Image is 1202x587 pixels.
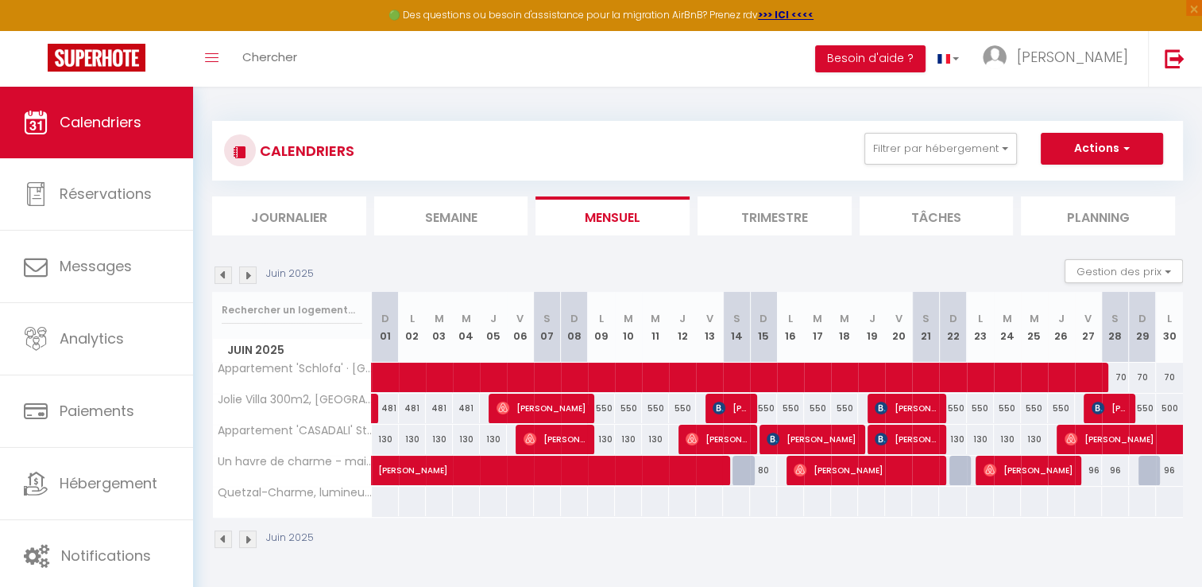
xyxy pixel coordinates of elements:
abbr: S [733,311,740,326]
th: 25 [1021,292,1048,363]
abbr: L [1167,311,1172,326]
th: 06 [507,292,534,363]
span: Hébergement [60,473,157,493]
div: 550 [831,394,858,423]
th: 27 [1075,292,1102,363]
img: ... [983,45,1007,69]
div: 550 [615,394,642,423]
div: 550 [1129,394,1156,423]
div: 130 [426,425,453,454]
div: 550 [750,394,777,423]
div: 550 [642,394,669,423]
th: 05 [480,292,507,363]
div: 130 [967,425,994,454]
th: 21 [912,292,939,363]
div: 96 [1102,456,1129,485]
span: Juin 2025 [213,339,371,362]
img: Super Booking [48,44,145,72]
span: [PERSON_NAME] [794,455,937,485]
span: [PERSON_NAME] [524,424,586,454]
abbr: J [1058,311,1065,326]
span: Appartement 'CASADALI' Strasbourg · Appartement [GEOGRAPHIC_DATA], [GEOGRAPHIC_DATA] [215,425,374,437]
th: 26 [1048,292,1075,363]
p: Juin 2025 [266,266,314,282]
th: 11 [642,292,669,363]
li: Journalier [212,196,366,235]
a: [PERSON_NAME] [372,456,399,486]
h3: CALENDRIERS [256,133,354,169]
span: Analytics [60,328,124,348]
abbr: V [706,311,713,326]
th: 07 [534,292,561,363]
a: >>> ICI <<<< [758,8,814,21]
div: 130 [615,425,642,454]
li: Trimestre [698,196,852,235]
th: 04 [453,292,480,363]
th: 20 [885,292,912,363]
div: 550 [994,394,1021,423]
th: 13 [696,292,723,363]
button: Actions [1041,133,1163,165]
img: logout [1165,49,1185,68]
th: 14 [723,292,750,363]
div: 550 [777,394,804,423]
abbr: D [570,311,578,326]
div: 130 [372,425,399,454]
li: Tâches [860,196,1014,235]
span: [PERSON_NAME] [497,393,586,423]
div: 130 [399,425,426,454]
p: Juin 2025 [266,531,314,546]
abbr: L [978,311,983,326]
span: Chercher [242,49,297,65]
div: 130 [642,425,669,454]
div: 481 [426,394,453,423]
div: 550 [939,394,966,423]
abbr: M [651,311,660,326]
th: 19 [858,292,885,363]
div: 550 [1048,394,1075,423]
abbr: L [599,311,604,326]
div: 550 [967,394,994,423]
div: 550 [669,394,696,423]
th: 16 [777,292,804,363]
th: 10 [615,292,642,363]
span: [PERSON_NAME] [984,455,1073,485]
a: Chercher [230,31,309,87]
span: Jolie Villa 300m2, [GEOGRAPHIC_DATA], piscine chauffée [215,394,374,406]
span: [PERSON_NAME] [713,393,748,423]
abbr: L [788,311,793,326]
div: 130 [480,425,507,454]
span: [PERSON_NAME] [875,424,937,454]
li: Mensuel [535,196,690,235]
span: [PERSON_NAME] [767,424,856,454]
abbr: D [381,311,389,326]
button: Gestion des prix [1065,259,1183,283]
th: 29 [1129,292,1156,363]
abbr: M [840,311,849,326]
span: Appartement 'Schlofa' · [GEOGRAPHIC_DATA] [215,363,374,375]
th: 17 [804,292,831,363]
th: 08 [561,292,588,363]
abbr: L [410,311,415,326]
abbr: J [679,311,686,326]
input: Rechercher un logement... [222,296,362,325]
button: Filtrer par hébergement [864,133,1017,165]
abbr: S [922,311,930,326]
th: 22 [939,292,966,363]
abbr: M [624,311,633,326]
abbr: M [1003,311,1012,326]
abbr: S [1111,311,1119,326]
abbr: V [516,311,524,326]
th: 02 [399,292,426,363]
span: Calendriers [60,112,141,132]
abbr: M [813,311,822,326]
div: 550 [1021,394,1048,423]
abbr: V [1084,311,1092,326]
span: Un havre de charme - maison [215,456,374,468]
abbr: V [895,311,902,326]
abbr: M [462,311,471,326]
th: 30 [1156,292,1183,363]
span: [PERSON_NAME] [686,424,748,454]
span: [PERSON_NAME] [875,393,937,423]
